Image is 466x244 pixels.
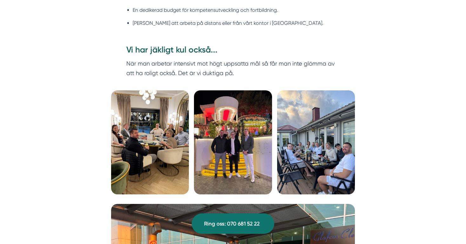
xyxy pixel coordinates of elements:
p: När man arbetar intensivt mot högt uppsatta mål så får man inte glömma av att ha roligt också. De... [126,59,340,78]
img: Företagsbild på Smartproduktion – Ett företag i Borlänge [111,90,189,194]
a: Ring oss: 070 681 52 22 [192,213,274,234]
li: [PERSON_NAME] att arbeta på distans eller från vårt kontor i [GEOGRAPHIC_DATA]. [133,19,340,27]
li: En dedikerad budget för kompetensutveckling och fortbildning. [133,6,340,14]
img: Företagsbild på Smartproduktion – Ett företag i Borlänge [194,90,272,194]
img: Företagsbild på Smartproduktion – Ett företag i Dalarnas län 2025 [277,90,355,194]
h3: Vi har jäkligt kul också... [126,44,340,59]
span: Ring oss: 070 681 52 22 [204,220,260,228]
